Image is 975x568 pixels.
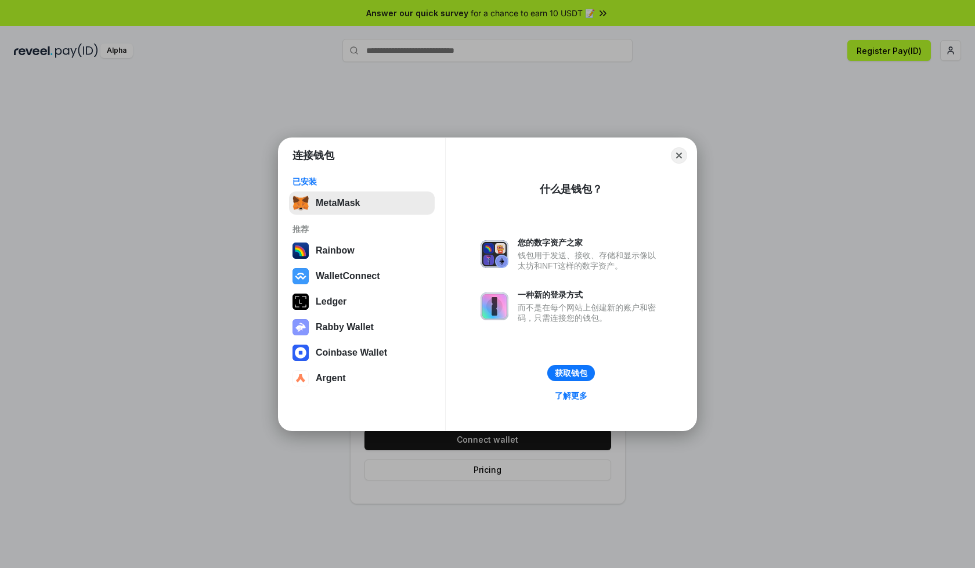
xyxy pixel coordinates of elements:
[292,319,309,335] img: svg+xml,%3Csvg%20xmlns%3D%22http%3A%2F%2Fwww.w3.org%2F2000%2Fsvg%22%20fill%3D%22none%22%20viewBox...
[555,368,587,378] div: 获取钱包
[540,182,602,196] div: 什么是钱包？
[292,345,309,361] img: svg+xml,%3Csvg%20width%3D%2228%22%20height%3D%2228%22%20viewBox%3D%220%200%2028%2028%22%20fill%3D...
[518,290,662,300] div: 一种新的登录方式
[316,322,374,332] div: Rabby Wallet
[316,348,387,358] div: Coinbase Wallet
[289,316,435,339] button: Rabby Wallet
[289,239,435,262] button: Rainbow
[289,191,435,215] button: MetaMask
[518,302,662,323] div: 而不是在每个网站上创建新的账户和密码，只需连接您的钱包。
[292,370,309,386] img: svg+xml,%3Csvg%20width%3D%2228%22%20height%3D%2228%22%20viewBox%3D%220%200%2028%2028%22%20fill%3D...
[292,176,431,187] div: 已安装
[289,367,435,390] button: Argent
[518,250,662,271] div: 钱包用于发送、接收、存储和显示像以太坊和NFT这样的数字资产。
[292,243,309,259] img: svg+xml,%3Csvg%20width%3D%22120%22%20height%3D%22120%22%20viewBox%3D%220%200%20120%20120%22%20fil...
[292,224,431,234] div: 推荐
[481,292,508,320] img: svg+xml,%3Csvg%20xmlns%3D%22http%3A%2F%2Fwww.w3.org%2F2000%2Fsvg%22%20fill%3D%22none%22%20viewBox...
[548,388,594,403] a: 了解更多
[518,237,662,248] div: 您的数字资产之家
[671,147,687,164] button: Close
[316,245,355,256] div: Rainbow
[289,265,435,288] button: WalletConnect
[316,198,360,208] div: MetaMask
[316,296,346,307] div: Ledger
[316,271,380,281] div: WalletConnect
[292,149,334,162] h1: 连接钱包
[316,373,346,384] div: Argent
[292,268,309,284] img: svg+xml,%3Csvg%20width%3D%2228%22%20height%3D%2228%22%20viewBox%3D%220%200%2028%2028%22%20fill%3D...
[547,365,595,381] button: 获取钱包
[289,290,435,313] button: Ledger
[555,390,587,401] div: 了解更多
[292,195,309,211] img: svg+xml,%3Csvg%20fill%3D%22none%22%20height%3D%2233%22%20viewBox%3D%220%200%2035%2033%22%20width%...
[481,240,508,268] img: svg+xml,%3Csvg%20xmlns%3D%22http%3A%2F%2Fwww.w3.org%2F2000%2Fsvg%22%20fill%3D%22none%22%20viewBox...
[289,341,435,364] button: Coinbase Wallet
[292,294,309,310] img: svg+xml,%3Csvg%20xmlns%3D%22http%3A%2F%2Fwww.w3.org%2F2000%2Fsvg%22%20width%3D%2228%22%20height%3...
